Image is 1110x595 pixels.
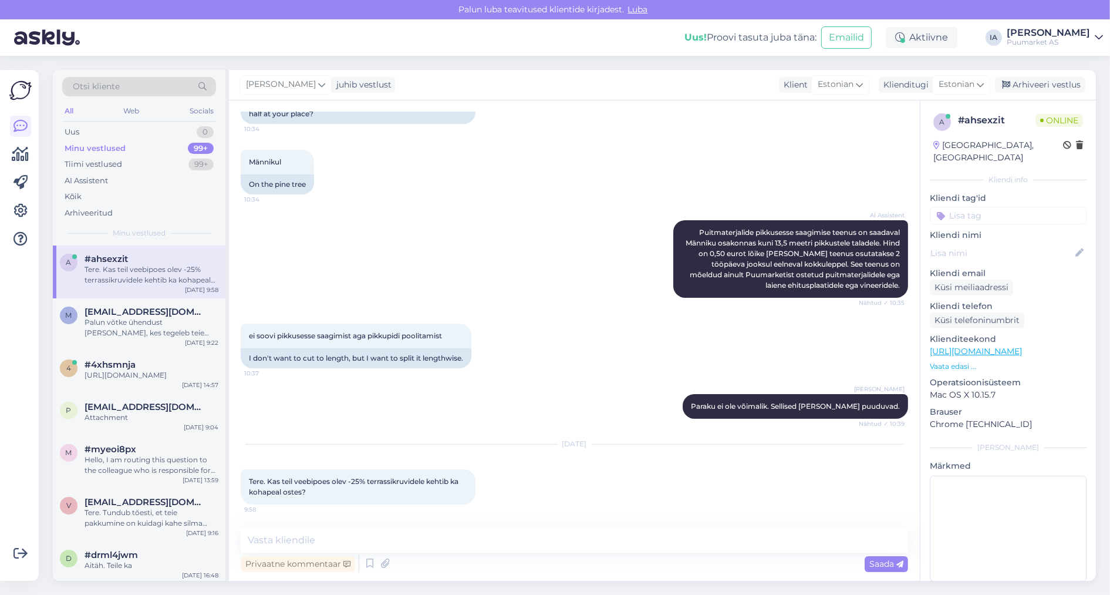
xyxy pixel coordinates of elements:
span: Puitmaterjalide pikkusesse saagimise teenus on saadaval Männiku osakonnas kuni 13,5 meetri pikkus... [686,228,902,290]
span: Saada [869,559,903,569]
span: m [66,311,72,320]
span: a [940,117,945,126]
div: # ahsexzit [958,113,1035,127]
div: Proovi tasuta juba täna: [684,31,817,45]
input: Lisa nimi [930,247,1073,260]
span: [PERSON_NAME] [246,78,316,91]
span: Online [1035,114,1083,127]
span: d [66,554,72,563]
span: #ahsexzit [85,254,128,264]
div: Arhiveeri vestlus [995,77,1085,93]
div: I don't want to cut to length, but I want to split it lengthwise. [241,348,471,368]
div: Tere. Kas teil veebipoes olev -25% terrassikruvidele kehtib ka kohapeal ostes? [85,264,218,285]
span: #myeoi8px [85,444,136,455]
span: p [66,406,72,415]
div: Kliendi info [930,174,1087,185]
div: [DATE] 9:04 [184,423,218,432]
div: [DATE] 14:57 [182,381,218,389]
span: ei soovi pikkusesse saagimist aga pikkupidi poolitamist [249,331,442,340]
span: #drml4jwm [85,550,138,560]
div: Palun võtke ühendust [PERSON_NAME], kes tegeleb teie tellimusega. [PHONE_NUMBER] [EMAIL_ADDRESS][... [85,317,218,338]
span: mati.tiiter77@gmail.com [85,307,207,317]
div: AI Assistent [65,175,108,187]
div: Klient [779,79,808,91]
span: 10:37 [244,369,288,378]
div: Minu vestlused [65,143,126,154]
span: Estonian [939,78,974,91]
div: Kõik [65,191,82,203]
p: Chrome [TECHNICAL_ID] [930,418,1087,431]
span: a [66,258,72,267]
span: v [66,501,71,510]
div: [DATE] 16:48 [182,571,218,580]
p: Brauser [930,406,1087,418]
div: Tere. Tundub tõesti, et teie pakkumine on kuidagi kahe silma vahele jäänud. [PERSON_NAME] kohe os... [85,507,218,529]
p: Operatsioonisüsteem [930,377,1087,389]
span: Paraku ei ole võimalik. Sellised [PERSON_NAME] puuduvad. [691,402,900,411]
div: [DATE] 9:16 [186,529,218,537]
span: Nähtud ✓ 10:39 [859,419,905,428]
p: Kliendi email [930,267,1087,280]
div: Arhiveeritud [65,207,113,219]
div: Hello, I am routing this question to the colleague who is responsible for this topic. The reply m... [85,455,218,476]
b: Uus! [684,32,707,43]
div: Attachment [85,412,218,423]
div: juhib vestlust [332,79,392,91]
div: All [62,103,76,119]
div: Puumarket AS [1007,38,1090,47]
p: Märkmed [930,460,1087,472]
div: [DATE] [241,439,908,449]
span: Männikul [249,157,281,166]
button: Emailid [821,26,872,49]
span: 9:58 [244,505,288,514]
span: pot6kunov@gmail.com [85,402,207,412]
a: [URL][DOMAIN_NAME] [930,346,1022,357]
div: Privaatne kommentaar [241,556,355,572]
div: Socials [187,103,216,119]
div: 99+ [188,159,214,170]
img: Askly Logo [9,79,32,102]
span: Estonian [818,78,853,91]
p: Klienditeekond [930,333,1087,345]
span: AI Assistent [861,211,905,220]
span: Luba [625,4,652,15]
div: Web [122,103,142,119]
span: [PERSON_NAME] [854,385,905,394]
p: Kliendi telefon [930,300,1087,312]
div: Aitäh. Teile ka [85,560,218,571]
div: Küsi meiliaadressi [930,280,1013,295]
a: [PERSON_NAME]Puumarket AS [1007,28,1103,47]
div: 99+ [188,143,214,154]
div: [DATE] 9:22 [185,338,218,347]
span: 10:34 [244,125,288,133]
span: Otsi kliente [73,80,120,93]
p: Kliendi nimi [930,229,1087,241]
div: 0 [197,126,214,138]
div: Tiimi vestlused [65,159,122,170]
div: Aktiivne [886,27,957,48]
p: Vaata edasi ... [930,361,1087,372]
div: [GEOGRAPHIC_DATA], [GEOGRAPHIC_DATA] [933,139,1063,164]
span: viktor63.08@inbox.ru [85,497,207,507]
div: Uus [65,126,79,138]
span: m [66,448,72,457]
div: [DATE] 13:59 [183,476,218,485]
span: 10:34 [244,195,288,204]
div: Küsi telefoninumbrit [930,312,1024,328]
div: IA [986,29,1002,46]
span: Tere. Kas teil veebipoes olev -25% terrassikruvidele kehtib ka kohapeal ostes? [249,477,460,496]
p: Kliendi tag'id [930,192,1087,204]
div: [DATE] 9:58 [185,285,218,294]
span: #4xhsmnja [85,359,136,370]
div: [URL][DOMAIN_NAME] [85,370,218,381]
div: [PERSON_NAME] [930,442,1087,453]
div: On the pine tree [241,174,314,194]
div: Klienditugi [879,79,929,91]
div: [PERSON_NAME] [1007,28,1090,38]
input: Lisa tag [930,207,1087,224]
span: 4 [66,364,71,372]
span: Nähtud ✓ 10:35 [859,298,905,307]
p: Mac OS X 10.15.7 [930,389,1087,401]
span: Minu vestlused [113,228,166,238]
